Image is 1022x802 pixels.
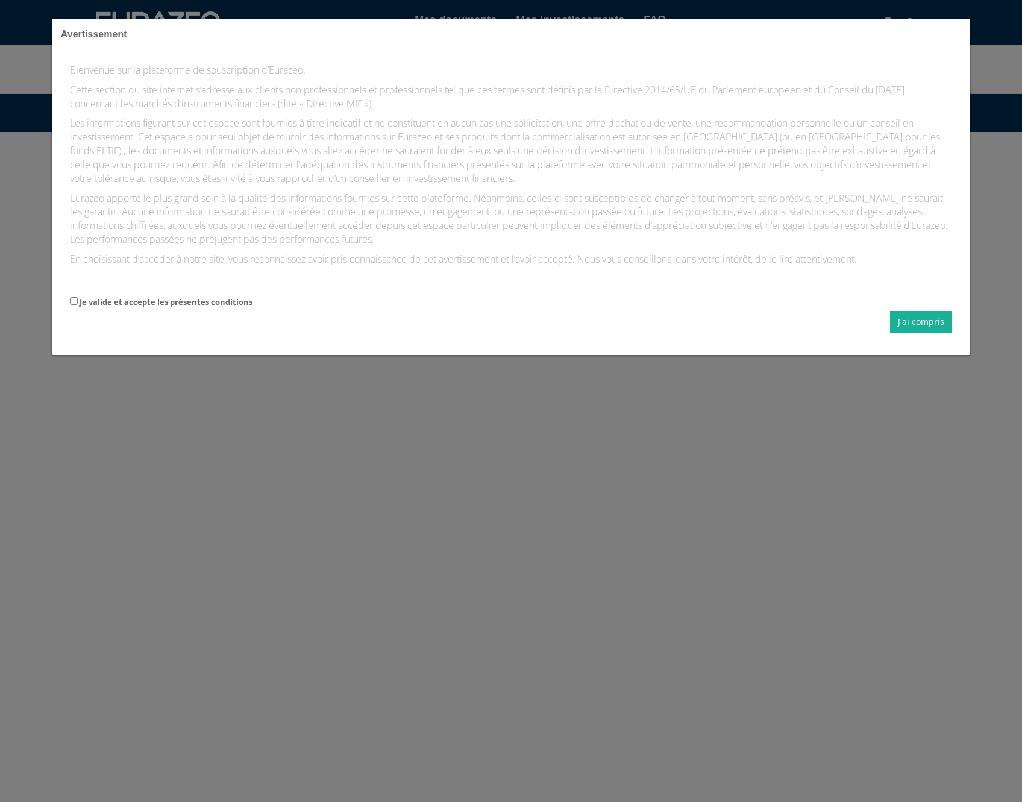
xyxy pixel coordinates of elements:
[70,63,952,77] p: Bienvenue sur la plateforme de souscription d’Eurazeo.
[70,192,952,246] p: Eurazeo apporte le plus grand soin à la qualité des informations fournies sur cette plateforme. N...
[70,116,952,185] p: Les informations figurant sur cet espace sont fournies à titre indicatif et ne constituent en auc...
[80,296,252,308] label: Je valide et accepte les présentes conditions
[70,83,952,111] p: Cette section du site internet s’adresse aux clients non professionnels et professionnels tel que...
[61,28,961,42] h3: Avertissement
[890,311,952,333] button: J'ai compris
[70,252,952,266] p: En choisissant d’accéder à notre site, vous reconnaissez avoir pris connaissance de cet avertisse...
